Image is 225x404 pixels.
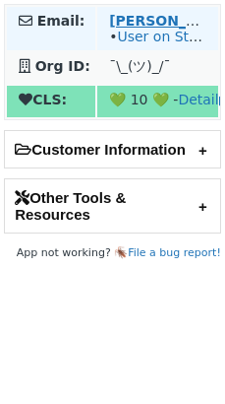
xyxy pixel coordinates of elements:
[5,179,220,233] h2: Other Tools & Resources
[5,131,220,168] h2: Customer Information
[35,58,90,74] strong: Org ID:
[4,243,221,263] footer: App not working? 🪳
[128,246,221,259] a: File a bug report!
[97,86,218,117] td: 💚 10 💚 -
[19,92,67,107] strong: CLS:
[37,13,85,29] strong: Email:
[109,58,170,74] span: ¯\_(ツ)_/¯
